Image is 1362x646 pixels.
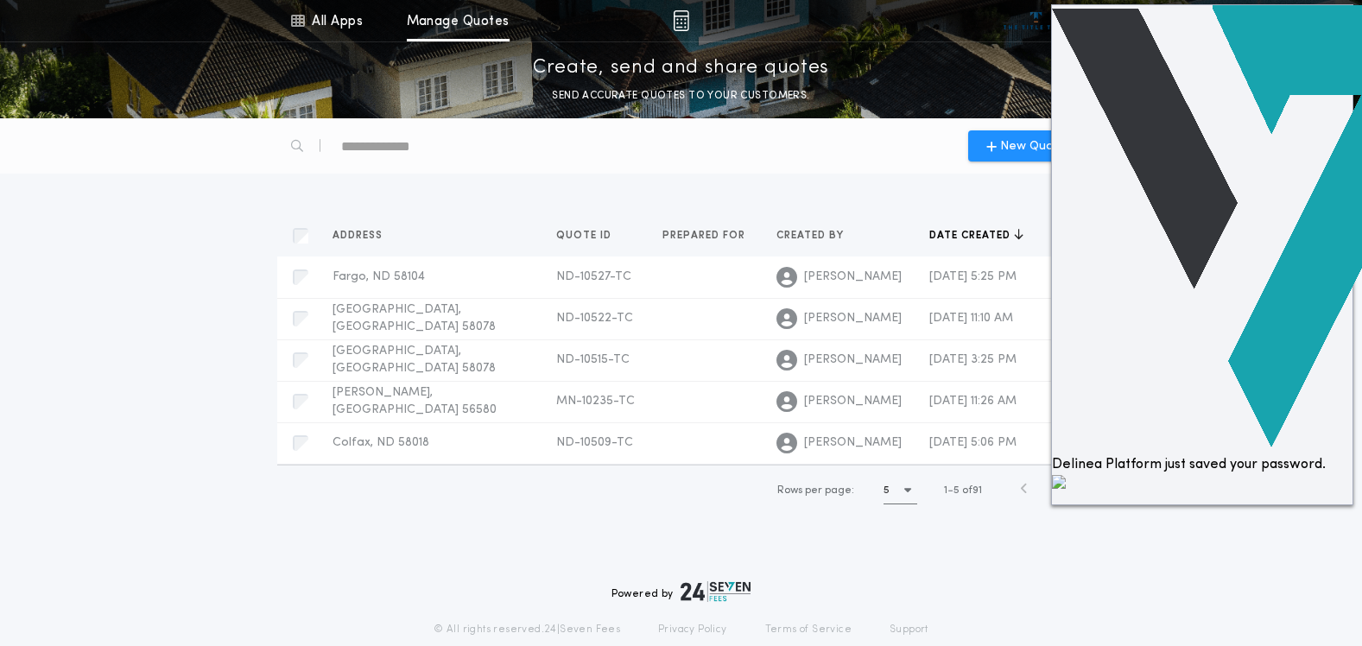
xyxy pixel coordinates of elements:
[556,436,633,449] span: ND-10509-TC
[552,87,809,104] p: SEND ACCURATE QUOTES TO YOUR CUSTOMERS.
[884,482,890,499] h1: 5
[776,227,857,244] button: Created by
[658,623,727,636] a: Privacy Policy
[953,485,960,496] span: 5
[929,229,1014,243] span: Date created
[556,227,624,244] button: Quote ID
[681,581,751,602] img: logo
[673,10,689,31] img: img
[765,623,852,636] a: Terms of Service
[804,310,902,327] span: [PERSON_NAME]
[776,229,847,243] span: Created by
[929,353,1017,366] span: [DATE] 3:25 PM
[929,227,1023,244] button: Date created
[1000,137,1067,155] span: New Quote
[804,269,902,286] span: [PERSON_NAME]
[333,227,396,244] button: Address
[611,581,751,602] div: Powered by
[804,393,902,410] span: [PERSON_NAME]
[962,483,982,498] span: of 91
[777,485,854,496] span: Rows per page:
[434,623,620,636] p: © All rights reserved. 24|Seven Fees
[556,270,631,283] span: ND-10527-TC
[929,312,1013,325] span: [DATE] 11:10 AM
[944,485,947,496] span: 1
[929,436,1017,449] span: [DATE] 5:06 PM
[333,270,425,283] span: Fargo, ND 58104
[556,229,615,243] span: Quote ID
[1004,12,1068,29] img: vs-icon
[556,312,633,325] span: ND-10522-TC
[968,130,1086,161] button: New Quote
[333,303,496,333] span: [GEOGRAPHIC_DATA], [GEOGRAPHIC_DATA] 58078
[662,229,749,243] span: Prepared for
[929,395,1017,408] span: [DATE] 11:26 AM
[804,434,902,452] span: [PERSON_NAME]
[333,229,386,243] span: Address
[929,270,1017,283] span: [DATE] 5:25 PM
[333,436,429,449] span: Colfax, ND 58018
[804,351,902,369] span: [PERSON_NAME]
[556,353,630,366] span: ND-10515-TC
[333,345,496,375] span: [GEOGRAPHIC_DATA], [GEOGRAPHIC_DATA] 58078
[333,386,497,416] span: [PERSON_NAME], [GEOGRAPHIC_DATA] 56580
[884,477,917,504] button: 5
[890,623,928,636] a: Support
[533,54,829,82] p: Create, send and share quotes
[556,395,635,408] span: MN-10235-TC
